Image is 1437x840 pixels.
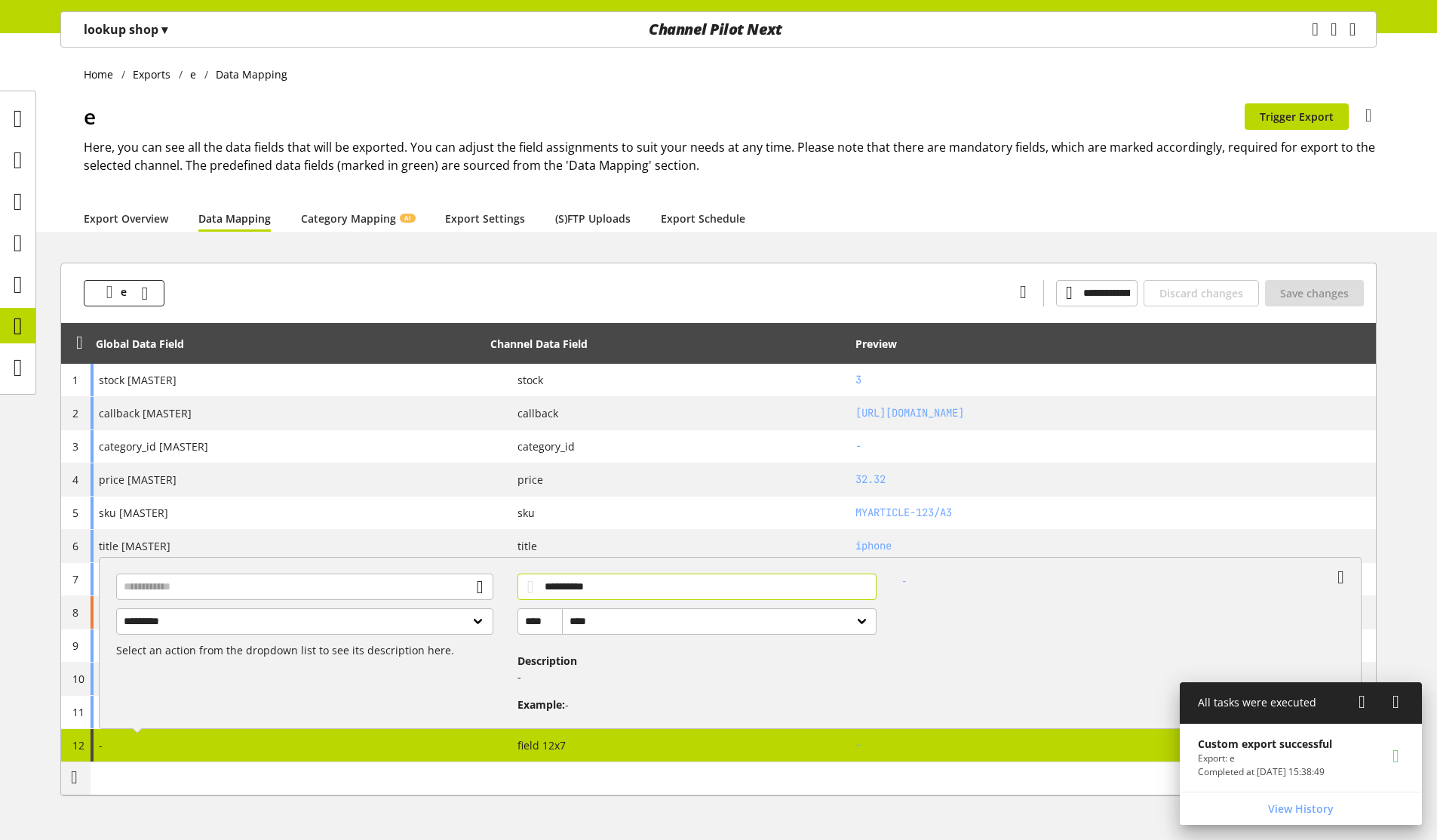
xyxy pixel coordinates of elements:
[505,538,537,554] span: title
[96,336,184,352] div: Global Data Field
[1268,801,1334,817] span: View History
[505,438,575,454] span: category_id
[855,472,1371,488] h2: 32.32
[1180,724,1422,791] a: Custom export successfulExport: eCompleted at [DATE] 15:38:49
[1159,285,1243,301] span: Discard changes
[855,737,1315,753] h2: -
[517,669,871,685] p: -
[84,66,113,82] span: Home
[116,642,493,658] p: Select an action from the dropdown list to see its description here.
[72,506,78,520] span: 5
[84,66,121,82] a: Home
[72,472,78,487] span: 4
[72,539,78,553] span: 6
[99,506,168,520] span: sku [MASTER]
[855,505,1371,521] h2: MYARTICLE-123/A3
[445,211,525,226] a: Export Settings
[72,638,78,653] span: 9
[505,472,543,488] span: price
[84,100,1245,132] h1: e
[84,211,168,226] a: Export Overview
[72,705,84,719] span: 11
[1198,765,1332,779] p: Completed at Sep 23, 2025, 15:38:49
[99,439,208,454] span: category_id [MASTER]
[99,539,170,553] span: title [MASTER]
[72,373,78,387] span: 1
[1198,736,1332,752] p: Custom export successful
[404,214,411,223] span: AI
[99,406,192,420] span: callback [MASTER]
[72,439,78,454] span: 3
[72,334,88,350] span: Unlock to reorder rows
[1245,103,1349,130] button: Trigger Export
[517,697,565,712] span: Example:
[72,672,84,686] span: 10
[99,373,177,387] span: stock [MASTER]
[855,438,1371,454] h2: -
[855,538,1371,554] h2: iphone
[1260,109,1334,125] span: Trigger Export
[1198,752,1332,765] p: Export: e
[1265,280,1364,306] button: Save changes
[877,562,1356,712] div: -
[517,653,871,669] h4: Description
[1183,795,1419,822] a: View History
[855,405,1371,421] h2: https://your-endpoint.com/cp-jobs-callback3
[490,336,588,352] div: Channel Data Field
[72,738,84,752] span: 12
[99,738,103,752] span: -
[301,211,415,226] a: Category MappingAI
[72,572,78,586] span: 7
[121,284,127,302] span: e
[84,138,1377,174] h2: Here, you can see all the data fields that will be exported. You can adjust the field assignments...
[1280,285,1349,301] span: Save changes
[161,21,167,38] span: ▾
[99,472,177,487] span: price [MASTER]
[855,336,897,352] div: Preview
[84,280,164,306] button: e
[198,211,271,226] a: Data Mapping
[555,211,631,226] a: (S)FTP Uploads
[505,737,566,753] span: field 12x7
[565,697,569,712] span: -
[133,66,170,82] span: Exports
[661,211,745,226] a: Export Schedule
[505,505,535,521] span: sku
[66,334,88,352] div: Unlock to reorder rows
[72,406,78,420] span: 2
[60,11,1377,48] nav: main navigation
[855,372,1371,388] h2: 3
[505,405,558,421] span: callback
[125,66,179,82] a: Exports
[505,372,543,388] span: stock
[84,20,167,38] p: lookup shop
[1198,695,1316,709] span: All tasks were executed
[72,605,78,620] span: 8
[1144,280,1259,306] button: Discard changes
